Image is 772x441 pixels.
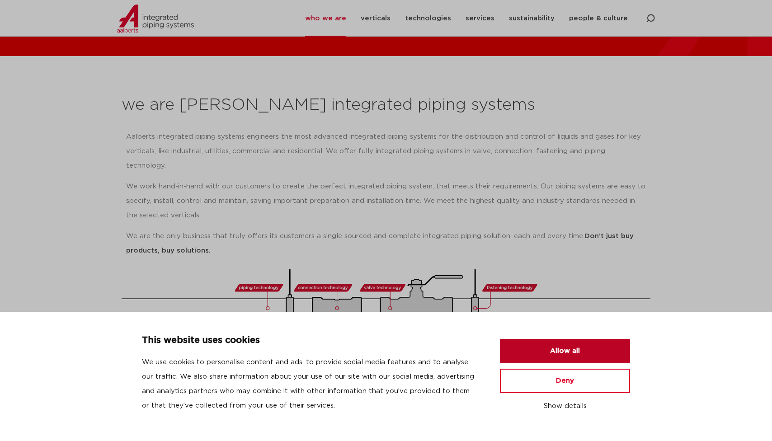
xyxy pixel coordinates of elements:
[500,339,630,363] button: Allow all
[126,179,646,223] p: We work hand-in-hand with our customers to create the perfect integrated piping system, that meet...
[142,333,478,348] p: This website uses cookies
[126,130,646,173] p: Aalberts integrated piping systems engineers the most advanced integrated piping systems for the ...
[126,229,646,258] p: We are the only business that truly offers its customers a single sourced and complete integrated...
[500,369,630,393] button: Deny
[142,355,478,413] p: We use cookies to personalise content and ads, to provide social media features and to analyse ou...
[122,94,650,116] h2: we are [PERSON_NAME] integrated piping systems
[500,399,630,414] button: Show details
